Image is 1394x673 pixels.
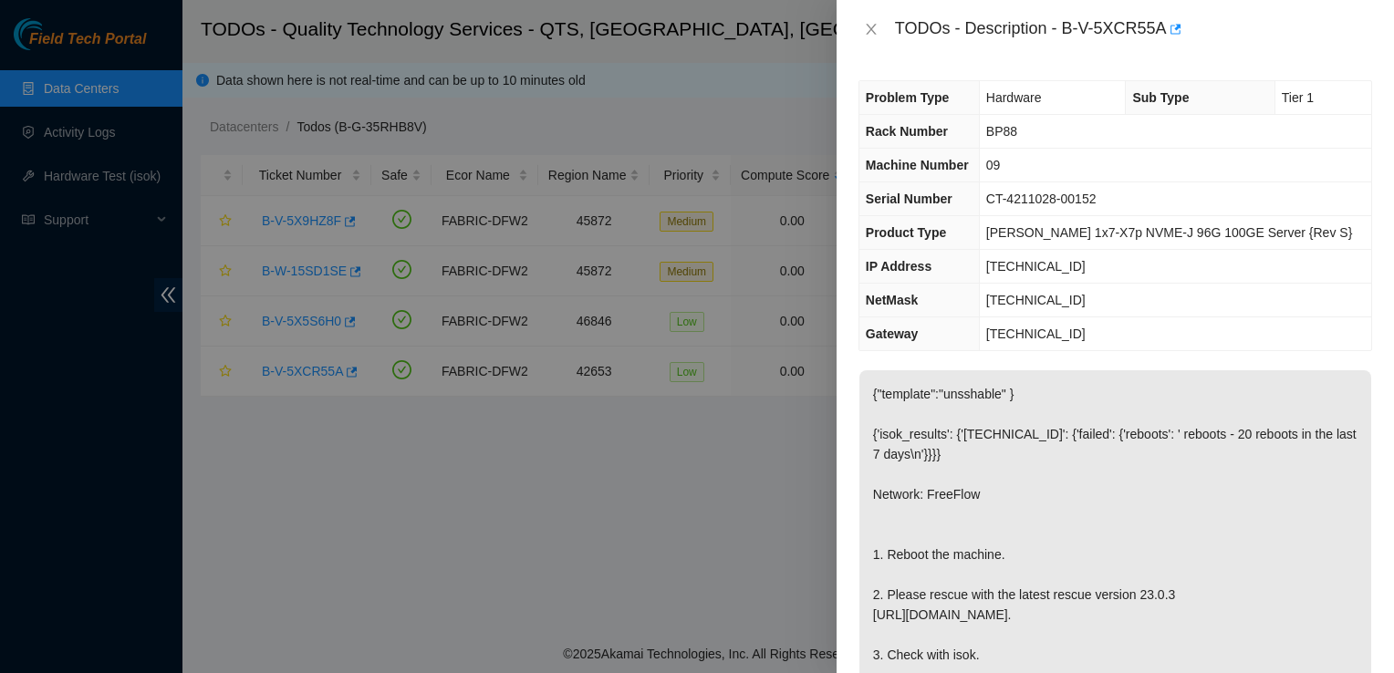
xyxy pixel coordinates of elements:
span: IP Address [866,259,931,274]
span: Serial Number [866,192,952,206]
span: [PERSON_NAME] 1x7-X7p NVME-J 96G 100GE Server {Rev S} [986,225,1353,240]
span: Tier 1 [1282,90,1314,105]
span: Machine Number [866,158,969,172]
span: CT-4211028-00152 [986,192,1097,206]
button: Close [858,21,884,38]
span: Hardware [986,90,1042,105]
span: Sub Type [1132,90,1189,105]
div: TODOs - Description - B-V-5XCR55A [895,15,1372,44]
span: [TECHNICAL_ID] [986,326,1086,341]
span: Problem Type [866,90,950,105]
span: NetMask [866,293,919,307]
span: BP88 [986,124,1017,139]
span: Rack Number [866,124,948,139]
span: 09 [986,158,1001,172]
span: [TECHNICAL_ID] [986,293,1086,307]
span: [TECHNICAL_ID] [986,259,1086,274]
span: close [864,22,879,36]
span: Product Type [866,225,946,240]
span: Gateway [866,326,919,341]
